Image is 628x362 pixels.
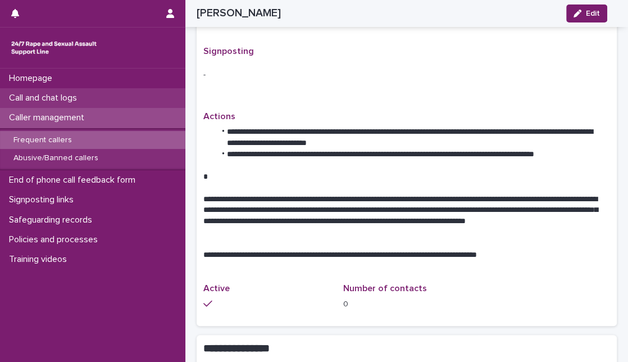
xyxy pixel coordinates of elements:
[203,47,254,56] span: Signposting
[203,284,230,293] span: Active
[4,175,144,185] p: End of phone call feedback form
[203,69,610,81] p: -
[4,215,101,225] p: Safeguarding records
[586,10,600,17] span: Edit
[9,37,99,59] img: rhQMoQhaT3yELyF149Cw
[4,194,83,205] p: Signposting links
[4,254,76,265] p: Training videos
[197,7,281,20] h2: [PERSON_NAME]
[4,73,61,84] p: Homepage
[4,93,86,103] p: Call and chat logs
[4,112,93,123] p: Caller management
[343,284,427,293] span: Number of contacts
[566,4,607,22] button: Edit
[4,135,81,145] p: Frequent callers
[4,234,107,245] p: Policies and processes
[343,298,470,310] p: 0
[203,112,235,121] span: Actions
[4,153,107,163] p: Abusive/Banned callers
